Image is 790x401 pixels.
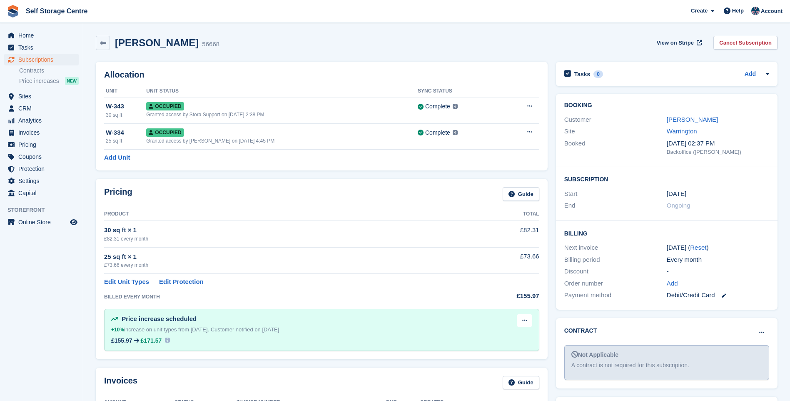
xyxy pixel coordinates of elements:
[4,115,79,126] a: menu
[418,85,502,98] th: Sync Status
[104,187,132,201] h2: Pricing
[106,128,146,138] div: W-334
[122,315,197,322] span: Price increase scheduled
[571,351,762,359] div: Not Applicable
[18,30,68,41] span: Home
[667,267,769,276] div: -
[7,5,19,18] img: stora-icon-8386f47178a22dfd0bd8f6a31ec36ba5ce8667c1dd55bd0f319d3a0aa187defe.svg
[18,103,68,114] span: CRM
[146,137,418,145] div: Granted access by [PERSON_NAME] on [DATE] 4:45 PM
[503,376,539,390] a: Guide
[691,7,708,15] span: Create
[18,54,68,65] span: Subscriptions
[4,175,79,187] a: menu
[667,255,769,265] div: Every month
[146,102,184,110] span: Occupied
[667,243,769,253] div: [DATE] ( )
[111,326,124,334] div: +10%
[564,326,597,335] h2: Contract
[459,247,539,273] td: £73.66
[146,111,418,118] div: Granted access by Stora Support on [DATE] 2:38 PM
[19,77,59,85] span: Price increases
[115,37,199,48] h2: [PERSON_NAME]
[4,90,79,102] a: menu
[146,128,184,137] span: Occupied
[503,187,539,201] a: Guide
[104,261,459,269] div: £73.66 every month
[104,153,130,163] a: Add Unit
[18,216,68,228] span: Online Store
[4,54,79,65] a: menu
[18,42,68,53] span: Tasks
[22,4,91,18] a: Self Storage Centre
[564,139,667,156] div: Booked
[564,291,667,300] div: Payment method
[564,255,667,265] div: Billing period
[106,137,146,145] div: 25 sq ft
[104,70,539,80] h2: Allocation
[713,36,778,50] a: Cancel Subscription
[65,77,79,85] div: NEW
[4,127,79,138] a: menu
[751,7,760,15] img: Clair Cole
[667,279,678,288] a: Add
[18,127,68,138] span: Invoices
[667,148,769,156] div: Backoffice ([PERSON_NAME])
[141,337,162,344] span: £171.57
[4,103,79,114] a: menu
[146,85,418,98] th: Unit Status
[667,139,769,148] div: [DATE] 02:37 PM
[104,208,459,221] th: Product
[4,30,79,41] a: menu
[106,102,146,111] div: W-343
[564,175,769,183] h2: Subscription
[69,217,79,227] a: Preview store
[761,7,783,15] span: Account
[657,39,694,47] span: View on Stripe
[667,189,686,199] time: 2024-11-11 01:00:00 UTC
[453,130,458,135] img: icon-info-grey-7440780725fd019a000dd9b08b2336e03edf1995a4989e88bcd33f0948082b44.svg
[564,127,667,136] div: Site
[425,128,450,137] div: Complete
[4,42,79,53] a: menu
[159,277,204,287] a: Edit Protection
[574,70,591,78] h2: Tasks
[18,163,68,175] span: Protection
[593,70,603,78] div: 0
[425,102,450,111] div: Complete
[111,337,132,344] div: £155.97
[564,189,667,199] div: Start
[18,90,68,102] span: Sites
[459,291,539,301] div: £155.97
[104,226,459,235] div: 30 sq ft × 1
[4,216,79,228] a: menu
[667,202,690,209] span: Ongoing
[564,243,667,253] div: Next invoice
[211,326,279,333] span: Customer notified on [DATE]
[453,104,458,109] img: icon-info-grey-7440780725fd019a000dd9b08b2336e03edf1995a4989e88bcd33f0948082b44.svg
[4,187,79,199] a: menu
[19,67,79,75] a: Contracts
[104,277,149,287] a: Edit Unit Types
[653,36,704,50] a: View on Stripe
[202,40,219,49] div: 56668
[7,206,83,214] span: Storefront
[571,361,762,370] div: A contract is not required for this subscription.
[104,376,137,390] h2: Invoices
[104,85,146,98] th: Unit
[745,70,756,79] a: Add
[104,235,459,243] div: £82.31 every month
[667,291,769,300] div: Debit/Credit Card
[564,279,667,288] div: Order number
[18,139,68,150] span: Pricing
[104,293,459,301] div: BILLED EVERY MONTH
[165,338,170,343] img: icon-info-931a05b42745ab749e9cb3f8fd5492de83d1ef71f8849c2817883450ef4d471b.svg
[732,7,744,15] span: Help
[459,221,539,247] td: £82.31
[4,151,79,163] a: menu
[19,76,79,85] a: Price increases NEW
[111,326,209,333] span: increase on unit types from [DATE].
[18,187,68,199] span: Capital
[4,139,79,150] a: menu
[564,201,667,211] div: End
